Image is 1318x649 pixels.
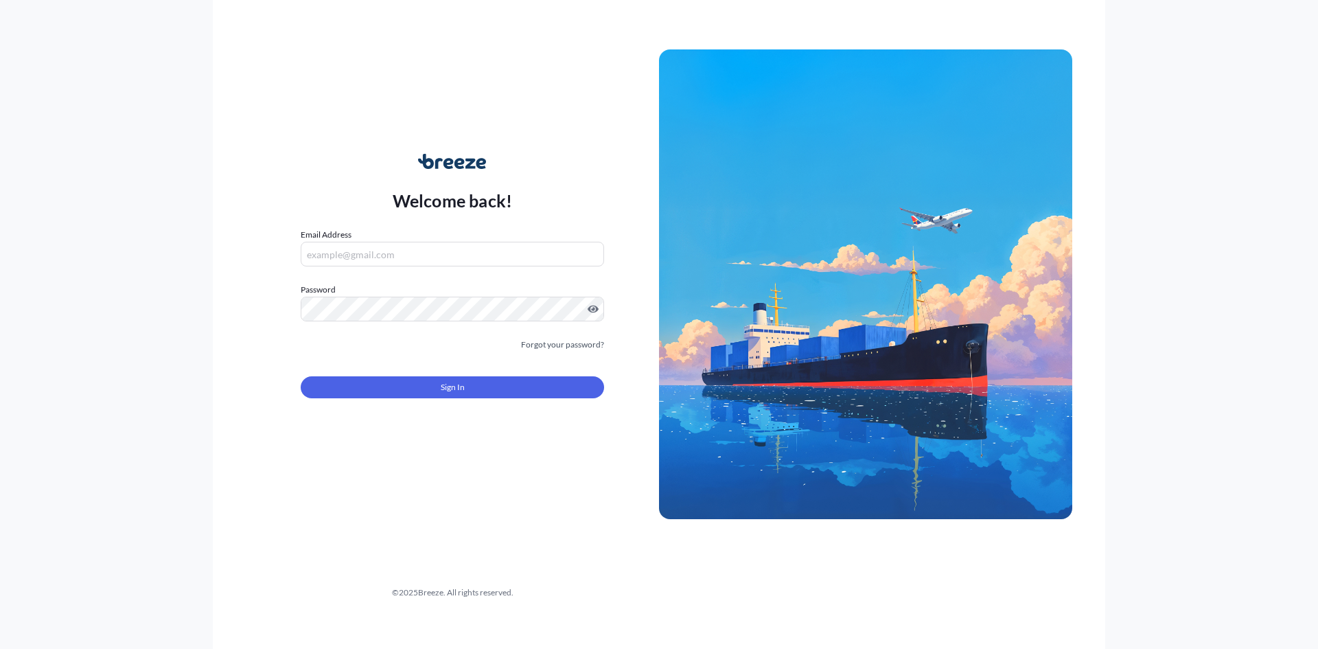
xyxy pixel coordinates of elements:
[659,49,1072,519] img: Ship illustration
[246,586,659,600] div: © 2025 Breeze. All rights reserved.
[588,304,599,315] button: Show password
[301,228,351,242] label: Email Address
[301,242,604,266] input: example@gmail.com
[393,190,513,212] p: Welcome back!
[521,338,604,352] a: Forgot your password?
[301,376,604,398] button: Sign In
[301,283,604,297] label: Password
[441,380,465,394] span: Sign In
